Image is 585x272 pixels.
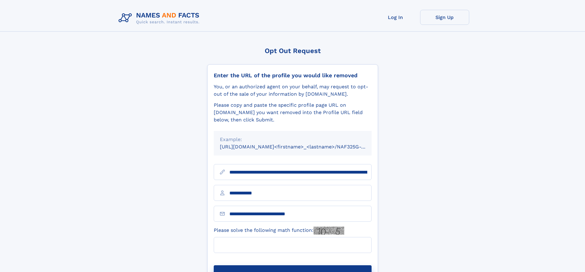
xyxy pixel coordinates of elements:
a: Log In [371,10,420,25]
a: Sign Up [420,10,469,25]
div: Opt Out Request [207,47,378,55]
div: Please copy and paste the specific profile page URL on [DOMAIN_NAME] you want removed into the Pr... [214,102,372,124]
div: Enter the URL of the profile you would like removed [214,72,372,79]
div: Example: [220,136,365,143]
small: [URL][DOMAIN_NAME]<firstname>_<lastname>/NAF325G-xxxxxxxx [220,144,383,150]
label: Please solve the following math function: [214,227,344,235]
img: Logo Names and Facts [116,10,205,26]
div: You, or an authorized agent on your behalf, may request to opt-out of the sale of your informatio... [214,83,372,98]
